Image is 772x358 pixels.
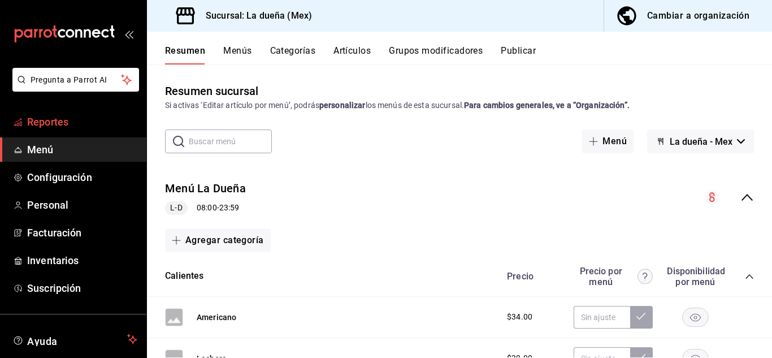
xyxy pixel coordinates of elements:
[507,311,532,323] span: $34.00
[12,68,139,92] button: Pregunta a Parrot AI
[27,253,137,268] span: Inventarios
[165,45,772,64] div: navigation tabs
[647,8,749,24] div: Cambiar a organización
[574,306,630,329] input: Sin ajuste
[189,130,272,153] input: Buscar menú
[27,333,123,346] span: Ayuda
[124,29,133,38] button: open_drawer_menu
[197,9,312,23] h3: Sucursal: La dueña (Mex)
[165,180,246,197] button: Menú La Dueña
[574,266,653,287] div: Precio por menú
[165,45,205,64] button: Resumen
[165,83,258,100] div: Resumen sucursal
[165,201,246,215] div: 08:00 - 23:59
[27,142,137,157] span: Menú
[745,272,754,281] button: collapse-category-row
[165,228,271,252] button: Agregar categoría
[8,82,139,94] a: Pregunta a Parrot AI
[197,312,236,323] button: Americano
[223,45,251,64] button: Menús
[582,130,634,153] button: Menú
[319,101,366,110] strong: personalizar
[670,136,732,147] span: La dueña - Mex
[464,101,630,110] strong: Para cambios generales, ve a “Organización”.
[501,45,536,64] button: Publicar
[165,270,204,283] button: Calientes
[647,130,754,153] button: La dueña - Mex
[165,100,754,111] div: Si activas ‘Editar artículo por menú’, podrás los menús de esta sucursal.
[31,74,122,86] span: Pregunta a Parrot AI
[27,170,137,185] span: Configuración
[389,45,483,64] button: Grupos modificadores
[496,271,568,282] div: Precio
[333,45,371,64] button: Artículos
[27,281,137,296] span: Suscripción
[27,225,137,240] span: Facturación
[270,45,316,64] button: Categorías
[27,114,137,130] span: Reportes
[166,202,187,214] span: L-D
[27,197,137,213] span: Personal
[667,266,723,287] div: Disponibilidad por menú
[147,171,772,224] div: collapse-menu-row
